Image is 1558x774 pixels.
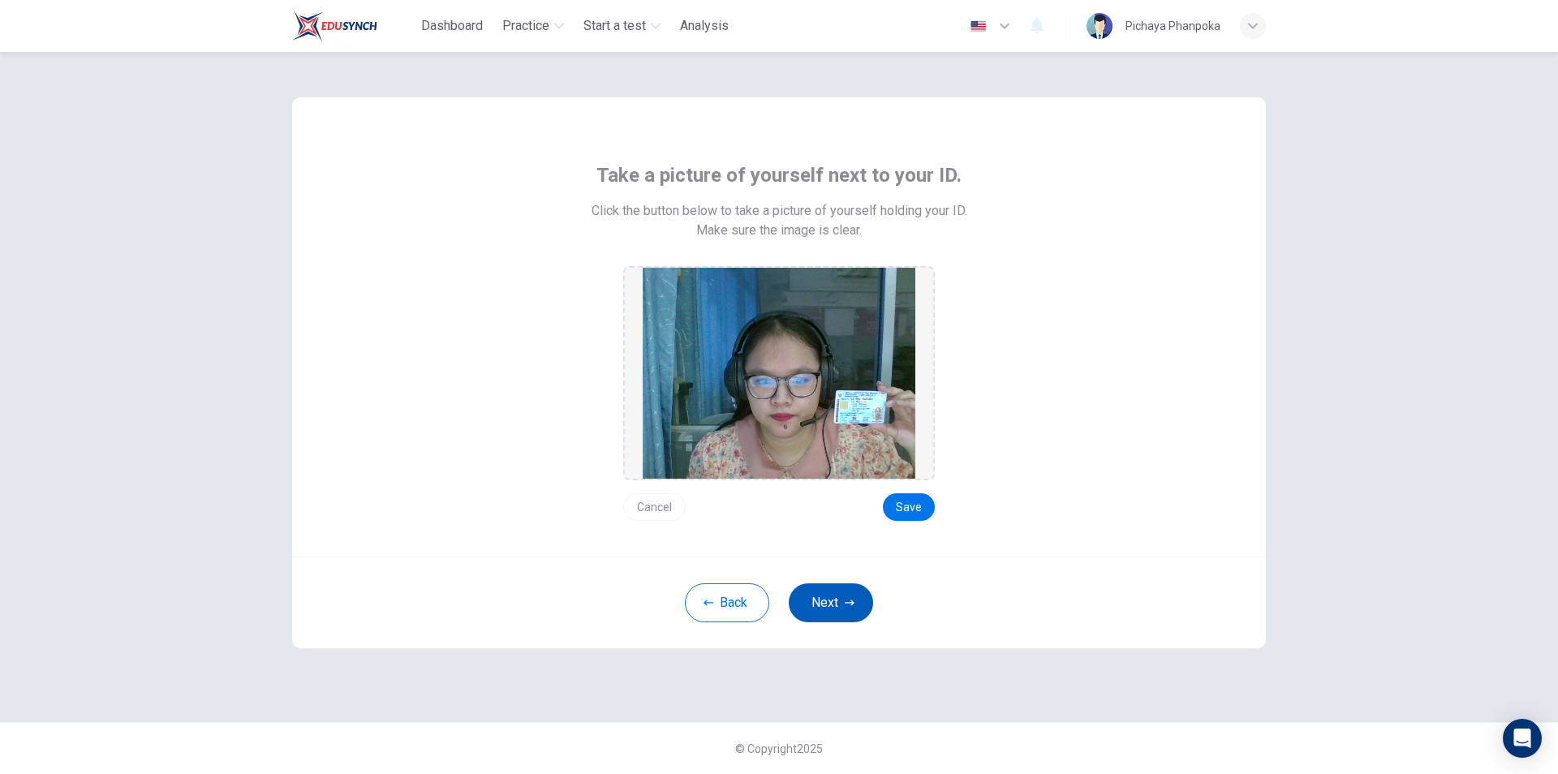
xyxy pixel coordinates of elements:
[968,20,988,32] img: en
[696,221,862,240] span: Make sure the image is clear.
[496,11,570,41] button: Practice
[674,11,735,41] button: Analysis
[292,10,415,42] a: Train Test logo
[583,16,646,36] span: Start a test
[1125,16,1220,36] div: Pichaya Phanpoka
[643,268,915,479] img: preview screemshot
[421,16,483,36] span: Dashboard
[680,16,729,36] span: Analysis
[789,583,873,622] button: Next
[1087,13,1113,39] img: Profile picture
[577,11,667,41] button: Start a test
[1503,719,1542,758] div: Open Intercom Messenger
[883,493,935,521] button: Save
[623,493,686,521] button: Cancel
[292,10,377,42] img: Train Test logo
[596,162,962,188] span: Take a picture of yourself next to your ID.
[592,201,967,221] span: Click the button below to take a picture of yourself holding your ID.
[685,583,769,622] button: Back
[415,11,489,41] button: Dashboard
[502,16,549,36] span: Practice
[735,742,823,755] span: © Copyright 2025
